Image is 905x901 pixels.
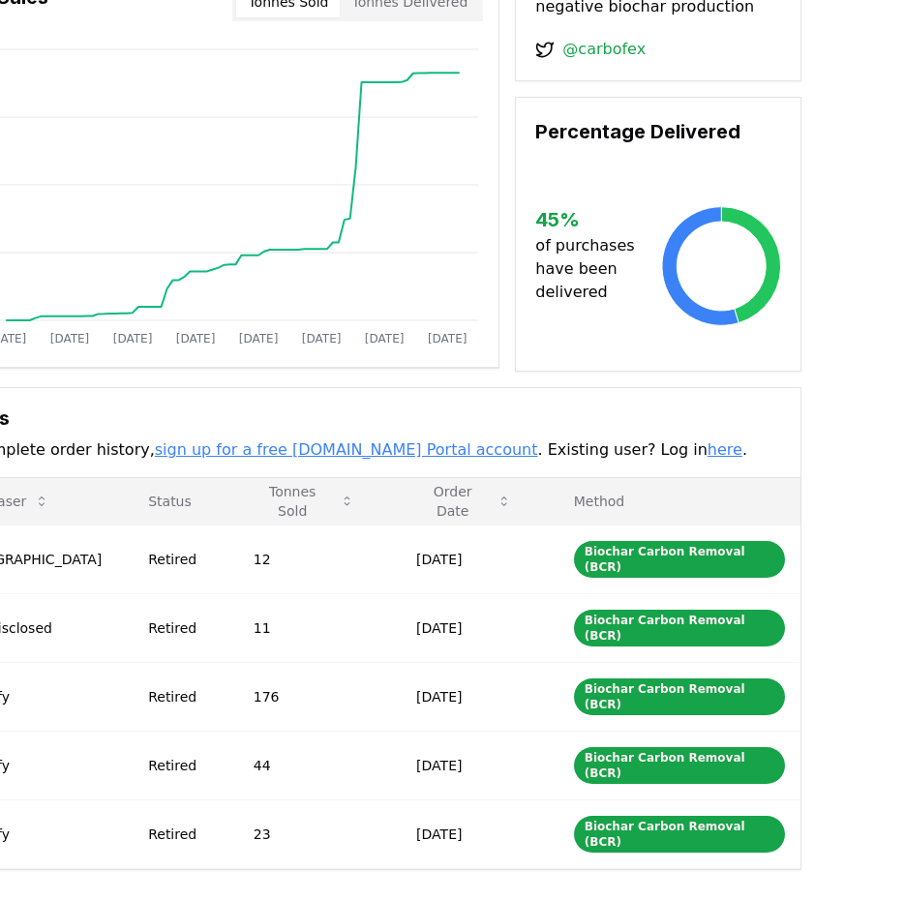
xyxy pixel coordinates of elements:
[155,440,538,459] a: sign up for a free [DOMAIN_NAME] Portal account
[148,825,207,844] div: Retired
[148,687,207,706] div: Retired
[148,618,207,638] div: Retired
[574,541,785,578] div: Biochar Carbon Removal (BCR)
[535,234,662,304] p: of purchases have been delivered
[148,756,207,775] div: Retired
[133,492,207,511] p: Status
[176,332,216,345] tspan: [DATE]
[428,332,468,345] tspan: [DATE]
[50,332,90,345] tspan: [DATE]
[385,799,543,868] td: [DATE]
[574,610,785,646] div: Biochar Carbon Removal (BCR)
[385,731,543,799] td: [DATE]
[223,731,385,799] td: 44
[574,678,785,715] div: Biochar Carbon Removal (BCR)
[239,332,279,345] tspan: [DATE]
[385,593,543,662] td: [DATE]
[223,662,385,731] td: 176
[365,332,405,345] tspan: [DATE]
[223,525,385,593] td: 12
[562,38,646,61] a: @carbofex
[535,205,662,234] h3: 45 %
[148,550,207,569] div: Retired
[401,482,528,521] button: Order Date
[574,747,785,784] div: Biochar Carbon Removal (BCR)
[535,117,781,146] h3: Percentage Delivered
[223,593,385,662] td: 11
[223,799,385,868] td: 23
[708,440,742,459] a: here
[574,816,785,853] div: Biochar Carbon Removal (BCR)
[385,662,543,731] td: [DATE]
[558,492,785,511] p: Method
[113,332,153,345] tspan: [DATE]
[302,332,342,345] tspan: [DATE]
[385,525,543,593] td: [DATE]
[238,482,370,521] button: Tonnes Sold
